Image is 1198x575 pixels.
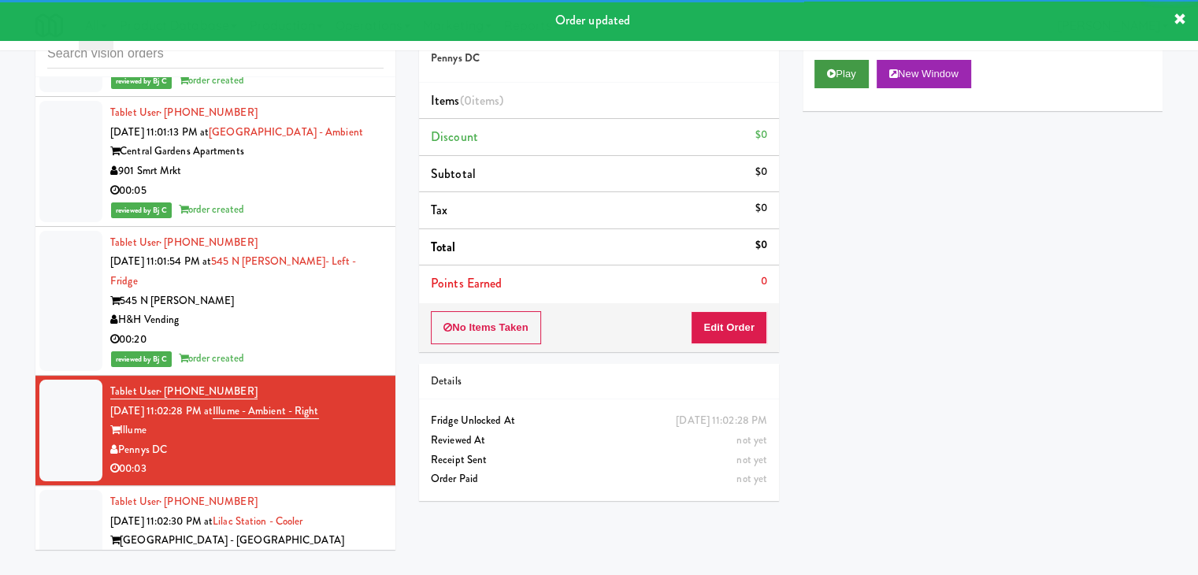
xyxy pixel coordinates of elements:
div: 00:03 [110,459,384,479]
div: $0 [755,125,767,145]
span: Points Earned [431,274,502,292]
span: Discount [431,128,478,146]
a: [GEOGRAPHIC_DATA] - Ambient [209,124,363,139]
span: order created [179,202,244,217]
div: Central Gardens Apartments [110,142,384,161]
div: H&H Vending [110,310,384,330]
span: reviewed by Bj C [111,351,172,367]
div: 545 N [PERSON_NAME] [110,291,384,311]
span: · [PHONE_NUMBER] [159,384,258,399]
div: $0 [755,236,767,255]
span: not yet [736,471,767,486]
a: Tablet User· [PHONE_NUMBER] [110,384,258,399]
ng-pluralize: items [472,91,500,109]
div: 00:05 [110,181,384,201]
span: not yet [736,452,767,467]
div: [DATE] 11:02:28 PM [676,411,767,431]
span: order created [179,351,244,365]
span: Order updated [555,11,630,29]
span: Items [431,91,503,109]
li: Tablet User· [PHONE_NUMBER][DATE] 11:01:13 PM at[GEOGRAPHIC_DATA] - AmbientCentral Gardens Apartm... [35,97,395,227]
a: Tablet User· [PHONE_NUMBER] [110,105,258,120]
span: reviewed by Bj C [111,73,172,89]
div: 901 Smrt Mrkt [110,161,384,181]
span: Total [431,238,456,256]
span: order created [179,72,244,87]
span: reviewed by Bj C [111,202,172,218]
span: [DATE] 11:01:13 PM at [110,124,209,139]
div: Receipt Sent [431,451,767,470]
span: [DATE] 11:01:54 PM at [110,254,211,269]
div: Details [431,372,767,391]
div: [GEOGRAPHIC_DATA] - [GEOGRAPHIC_DATA] [110,531,384,551]
li: Tablet User· [PHONE_NUMBER][DATE] 11:02:28 PM atIllume - Ambient - RightIllumePennys DC00:03 [35,376,395,486]
div: $0 [755,162,767,182]
div: 0 [761,272,767,291]
div: Order Paid [431,469,767,489]
div: Fridge Unlocked At [431,411,767,431]
li: Tablet User· [PHONE_NUMBER][DATE] 11:01:54 PM at545 N [PERSON_NAME]- Left - Fridge545 N [PERSON_N... [35,227,395,376]
span: · [PHONE_NUMBER] [159,235,258,250]
input: Search vision orders [47,39,384,69]
span: [DATE] 11:02:30 PM at [110,514,213,529]
span: · [PHONE_NUMBER] [159,105,258,120]
a: Illume - Ambient - Right [213,403,318,419]
h5: Pennys DC [431,53,767,65]
span: (0 ) [460,91,504,109]
span: Tax [431,201,447,219]
div: Reviewed At [431,431,767,451]
button: Edit Order [691,311,767,344]
span: · [PHONE_NUMBER] [159,494,258,509]
a: Tablet User· [PHONE_NUMBER] [110,235,258,250]
button: New Window [877,60,971,88]
div: Illume [110,421,384,440]
button: Play [814,60,869,88]
div: $0 [755,198,767,218]
span: [DATE] 11:02:28 PM at [110,403,213,418]
div: Pennys DC [110,440,384,460]
a: Lilac Station - Cooler [213,514,302,529]
button: No Items Taken [431,311,541,344]
a: Tablet User· [PHONE_NUMBER] [110,494,258,509]
span: Subtotal [431,165,476,183]
span: not yet [736,432,767,447]
a: 545 N [PERSON_NAME]- Left - Fridge [110,254,356,288]
div: 00:20 [110,330,384,350]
